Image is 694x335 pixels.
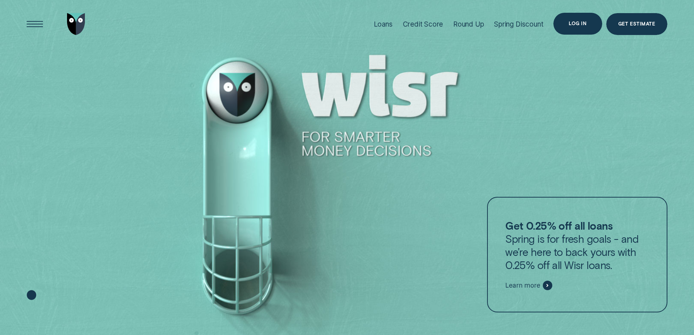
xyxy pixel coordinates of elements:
button: Log in [553,13,602,35]
img: Wisr [67,13,85,35]
div: Credit Score [403,20,443,28]
button: Open Menu [24,13,46,35]
a: Get 0.25% off all loansSpring is for fresh goals - and we’re here to back yours with 0.25% off al... [487,197,667,313]
div: Round Up [453,20,484,28]
span: Learn more [505,281,540,289]
div: Loans [374,20,393,28]
div: Log in [569,22,587,26]
a: Get Estimate [606,13,667,35]
p: Spring is for fresh goals - and we’re here to back yours with 0.25% off all Wisr loans. [505,219,649,272]
div: Spring Discount [494,20,543,28]
strong: Get 0.25% off all loans [505,219,612,232]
